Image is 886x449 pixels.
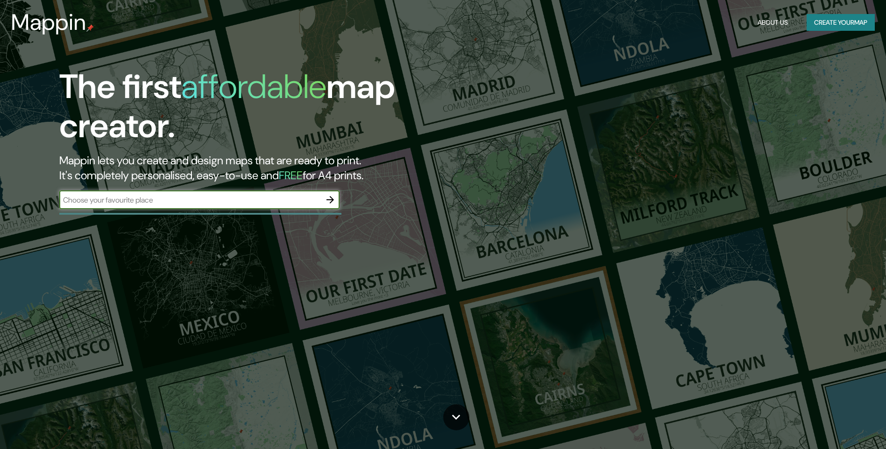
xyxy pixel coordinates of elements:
h1: The first map creator. [59,67,503,153]
img: mappin-pin [86,24,94,32]
h5: FREE [279,168,303,182]
input: Choose your favourite place [59,195,321,205]
button: About Us [754,14,792,31]
h1: affordable [181,65,326,108]
h3: Mappin [11,9,86,35]
button: Create yourmap [807,14,875,31]
h2: Mappin lets you create and design maps that are ready to print. It's completely personalised, eas... [59,153,503,183]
